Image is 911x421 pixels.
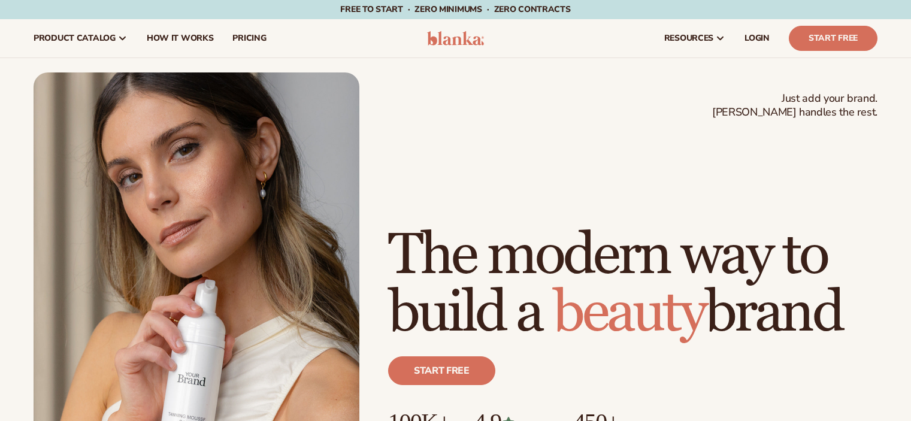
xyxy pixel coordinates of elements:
[655,19,735,57] a: resources
[735,19,779,57] a: LOGIN
[712,92,877,120] span: Just add your brand. [PERSON_NAME] handles the rest.
[789,26,877,51] a: Start Free
[232,34,266,43] span: pricing
[427,31,484,46] img: logo
[553,278,705,348] span: beauty
[24,19,137,57] a: product catalog
[223,19,276,57] a: pricing
[137,19,223,57] a: How It Works
[388,227,877,342] h1: The modern way to build a brand
[664,34,713,43] span: resources
[147,34,214,43] span: How It Works
[340,4,570,15] span: Free to start · ZERO minimums · ZERO contracts
[34,34,116,43] span: product catalog
[388,356,495,385] a: Start free
[744,34,770,43] span: LOGIN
